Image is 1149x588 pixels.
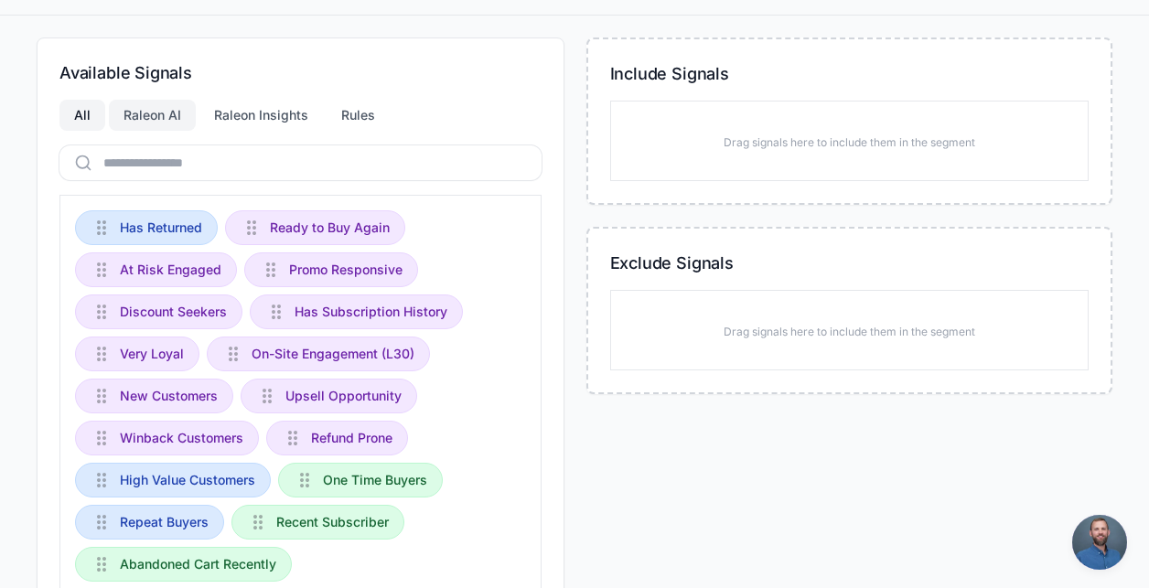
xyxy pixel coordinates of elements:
span: Has Subscription History [295,302,447,322]
h3: Available Signals [59,60,542,85]
span: Abandoned Cart Recently [120,554,276,574]
span: Recent Subscriber [276,512,389,532]
div: Rules [327,100,390,131]
span: One Time Buyers [323,470,427,490]
h3: Exclude Signals [610,251,1089,275]
h3: Include Signals [610,61,1089,86]
span: Upsell Opportunity [285,386,402,406]
span: Discount Seekers [120,302,227,322]
a: Open chat [1072,515,1127,570]
span: On-Site Engagement (L30) [252,344,414,364]
span: Very Loyal [120,344,184,364]
span: At Risk Engaged [120,260,221,280]
div: Raleon AI [109,100,196,131]
div: All [59,100,105,131]
span: Ready to Buy Again [270,218,390,238]
span: Winback Customers [120,428,243,448]
p: Drag signals here to include them in the segment [724,324,975,340]
span: New Customers [120,386,218,406]
span: High Value Customers [120,470,255,490]
span: Promo Responsive [289,260,403,280]
p: Drag signals here to include them in the segment [724,134,975,151]
span: Refund Prone [311,428,392,448]
span: Has Returned [120,218,202,238]
span: Repeat Buyers [120,512,209,532]
div: Raleon Insights [199,100,323,131]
